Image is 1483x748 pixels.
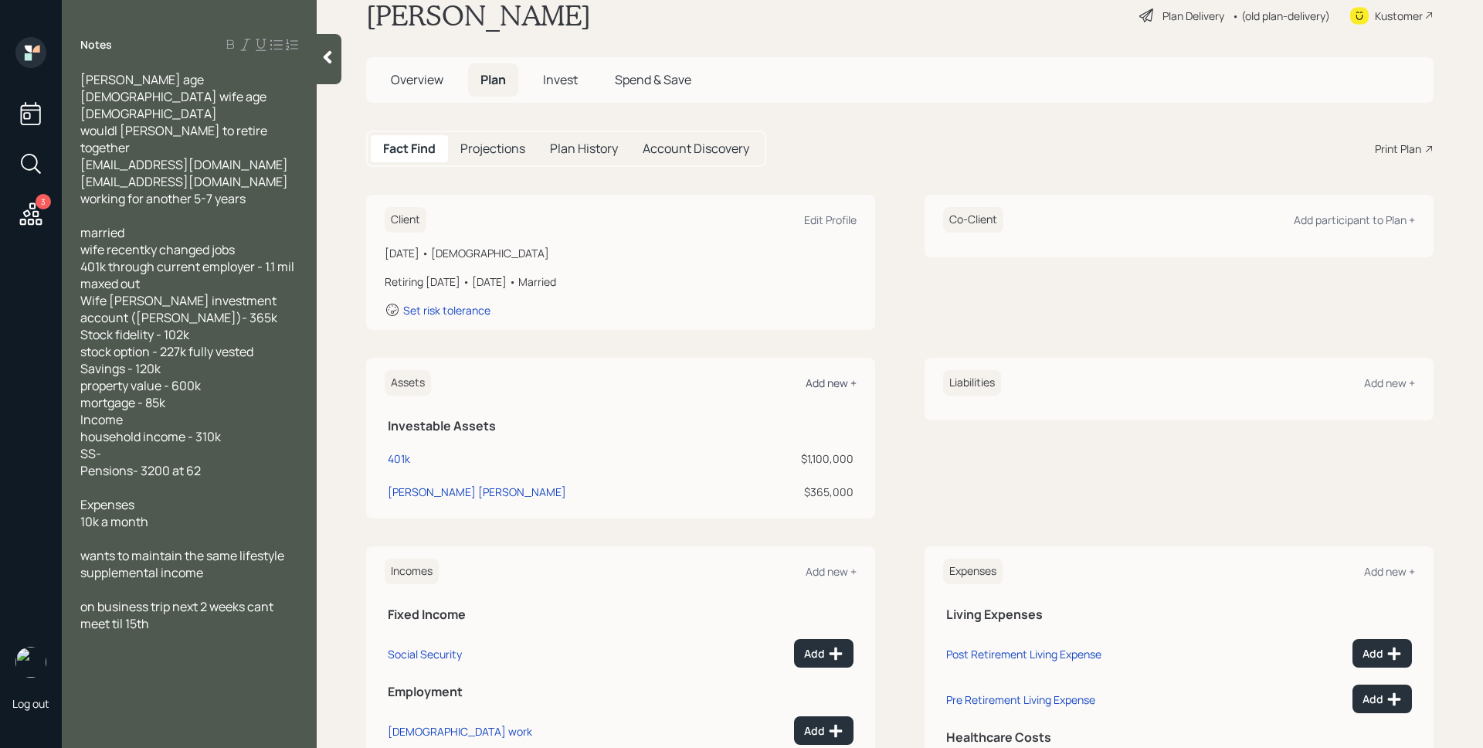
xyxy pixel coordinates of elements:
button: Add [1352,685,1412,713]
div: 401k [388,450,410,467]
button: Add [1352,639,1412,668]
h6: Incomes [385,559,439,584]
span: Spend & Save [615,71,691,88]
span: on business trip next 2 weeks cant meet til 15th [80,598,276,632]
div: 3 [36,194,51,209]
h5: Plan History [550,141,618,156]
div: Retiring [DATE] • [DATE] • Married [385,274,857,290]
h6: Liabilities [943,370,1001,396]
div: Add [1363,646,1402,661]
div: Add [804,723,843,739]
span: Invest [543,71,578,88]
div: Print Plan [1375,141,1421,157]
img: james-distasi-headshot.png [15,647,46,678]
div: Social Security [388,647,462,661]
div: Add [1363,692,1402,707]
div: Add participant to Plan + [1294,212,1415,227]
div: [PERSON_NAME] [PERSON_NAME] [388,484,566,500]
div: • (old plan-delivery) [1232,8,1330,24]
div: $365,000 [746,484,853,500]
span: Plan [480,71,506,88]
div: Log out [12,696,49,711]
div: Kustomer [1375,8,1423,24]
h6: Assets [385,370,431,396]
div: Add new + [806,376,857,390]
button: Add [794,716,853,745]
div: Add new + [806,564,857,579]
h5: Projections [460,141,525,156]
div: $1,100,000 [746,450,853,467]
div: Add new + [1364,376,1415,390]
h6: Expenses [943,559,1003,584]
button: Add [794,639,853,668]
span: wants to maintain the same lifestyle supplemental income [80,547,284,581]
h5: Living Expenses [946,607,1412,622]
h5: Investable Assets [388,419,853,433]
h5: Fact Find [383,141,436,156]
div: Add [804,646,843,661]
div: Add new + [1364,564,1415,579]
span: Expenses 10k a month [80,496,148,530]
label: Notes [80,37,112,53]
span: [PERSON_NAME] age [DEMOGRAPHIC_DATA] wife age [DEMOGRAPHIC_DATA] wouldl [PERSON_NAME] to retire t... [80,71,288,207]
div: Plan Delivery [1162,8,1224,24]
h6: Client [385,207,426,233]
span: married wife recentky changed jobs 401k through current employer - 1.1 mil maxed out Wife [PERSON... [80,224,297,479]
div: Pre Retirement Living Expense [946,692,1095,707]
div: [DEMOGRAPHIC_DATA] work [388,724,532,739]
div: [DATE] • [DEMOGRAPHIC_DATA] [385,245,857,261]
h5: Account Discovery [643,141,749,156]
h5: Fixed Income [388,607,853,622]
div: Edit Profile [804,212,857,227]
span: Overview [391,71,443,88]
div: Post Retirement Living Expense [946,647,1101,661]
div: Set risk tolerance [403,303,490,318]
h5: Employment [388,685,853,699]
h6: Co-Client [943,207,1003,233]
h5: Healthcare Costs [946,730,1412,745]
